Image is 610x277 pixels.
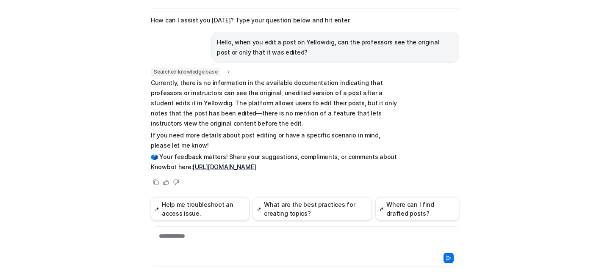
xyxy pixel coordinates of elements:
[151,78,399,129] p: Currently, there is no information in the available documentation indicating that professors or i...
[375,197,459,221] button: Where can I find drafted posts?
[193,163,256,170] a: [URL][DOMAIN_NAME]
[151,197,250,221] button: Help me troubleshoot an access issue.
[151,68,220,76] span: Searched knowledge base
[151,130,399,151] p: If you need more details about post editing or have a specific scenario in mind, please let me know!
[151,152,399,172] p: 🗳️ Your feedback matters! Share your suggestions, compliments, or comments about Knowbot here:
[253,197,372,221] button: What are the best practices for creating topics?
[217,37,454,58] p: Hello, when you edit a post on Yellowdig, can the professors see the original post or only that i...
